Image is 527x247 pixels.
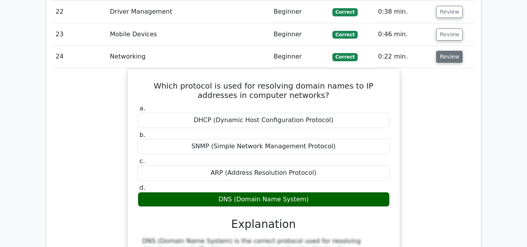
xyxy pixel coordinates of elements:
[140,105,146,112] span: a.
[138,165,390,181] div: ARP (Address Resolution Protocol)
[332,8,358,16] span: Correct
[142,218,385,231] h3: Explanation
[375,23,433,46] td: 0:46 min.
[53,23,107,46] td: 23
[270,46,329,68] td: Beginner
[137,81,390,100] h5: Which protocol is used for resolving domain names to IP addresses in computer networks?
[332,53,358,61] span: Correct
[375,46,433,68] td: 0:22 min.
[375,1,433,23] td: 0:38 min.
[107,46,271,68] td: Networking
[53,46,107,68] td: 24
[138,139,390,154] div: SNMP (Simple Network Management Protocol)
[436,51,463,63] button: Review
[270,23,329,46] td: Beginner
[107,23,271,46] td: Mobile Devices
[140,157,145,165] span: c.
[140,184,146,191] span: d.
[436,6,463,18] button: Review
[53,1,107,23] td: 22
[436,28,463,41] button: Review
[138,192,390,207] div: DNS (Domain Name System)
[138,113,390,128] div: DHCP (Dynamic Host Configuration Protocol)
[140,131,146,139] span: b.
[270,1,329,23] td: Beginner
[332,31,358,39] span: Correct
[107,1,271,23] td: Driver Management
